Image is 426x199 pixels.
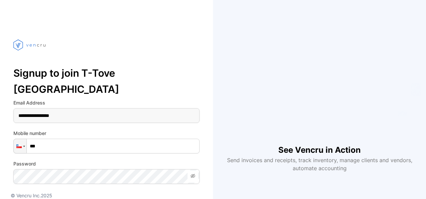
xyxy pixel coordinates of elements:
[14,139,26,153] div: Chile: + 56
[13,160,200,167] label: Password
[223,156,416,172] p: Send invoices and receipts, track inventory, manage clients and vendors, automate accounting
[13,99,200,106] label: Email Address
[278,133,361,156] h1: See Vencru in Action
[234,27,405,133] iframe: YouTube video player
[13,130,200,137] label: Mobile number
[13,27,47,63] img: vencru logo
[13,65,200,97] p: Signup to join T-Tove [GEOGRAPHIC_DATA]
